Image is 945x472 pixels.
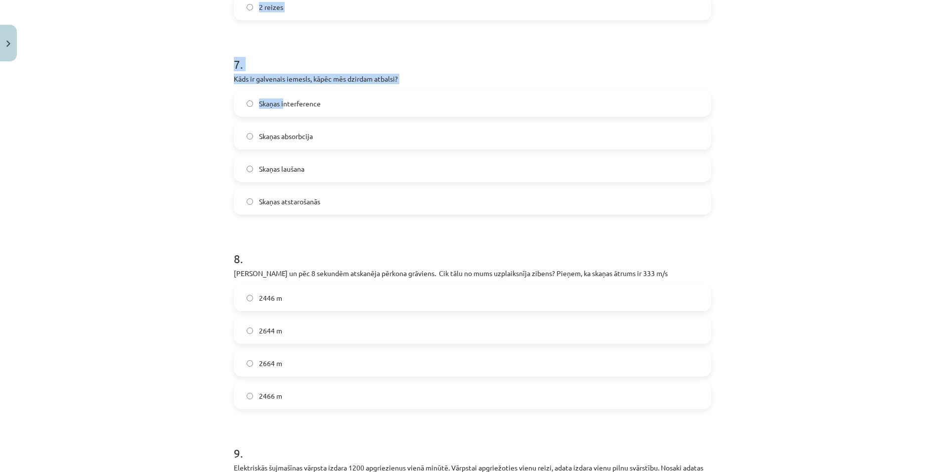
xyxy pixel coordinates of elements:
p: Kāds ir galvenais iemesls, kāpēc mēs dzirdam atbalsi? [234,74,711,84]
p: [PERSON_NAME] un pēc 8 sekundēm atskanēja pērkona grāviens. Cik tālu no mums uzplaiksnīja zibens?... [234,268,711,279]
input: Skaņas absorbcija [247,133,253,140]
input: Skaņas interference [247,100,253,107]
span: 2664 m [259,358,282,369]
input: 2664 m [247,360,253,367]
span: 2 reizes [259,2,283,12]
h1: 7 . [234,40,711,71]
h1: 9 . [234,429,711,460]
span: 2466 m [259,391,282,401]
input: 2466 m [247,393,253,399]
span: Skaņas laušana [259,164,304,174]
span: Skaņas absorbcija [259,131,313,142]
span: 2644 m [259,326,282,336]
span: Skaņas interference [259,98,321,109]
span: 2446 m [259,293,282,303]
span: Skaņas atstarošanās [259,196,320,207]
input: Skaņas atstarošanās [247,198,253,205]
input: Skaņas laušana [247,166,253,172]
img: icon-close-lesson-0947bae3869378f0d4975bcd49f059093ad1ed9edebbc8119c70593378902aed.svg [6,41,10,47]
input: 2644 m [247,328,253,334]
h1: 8 . [234,235,711,265]
input: 2446 m [247,295,253,301]
input: 2 reizes [247,4,253,10]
